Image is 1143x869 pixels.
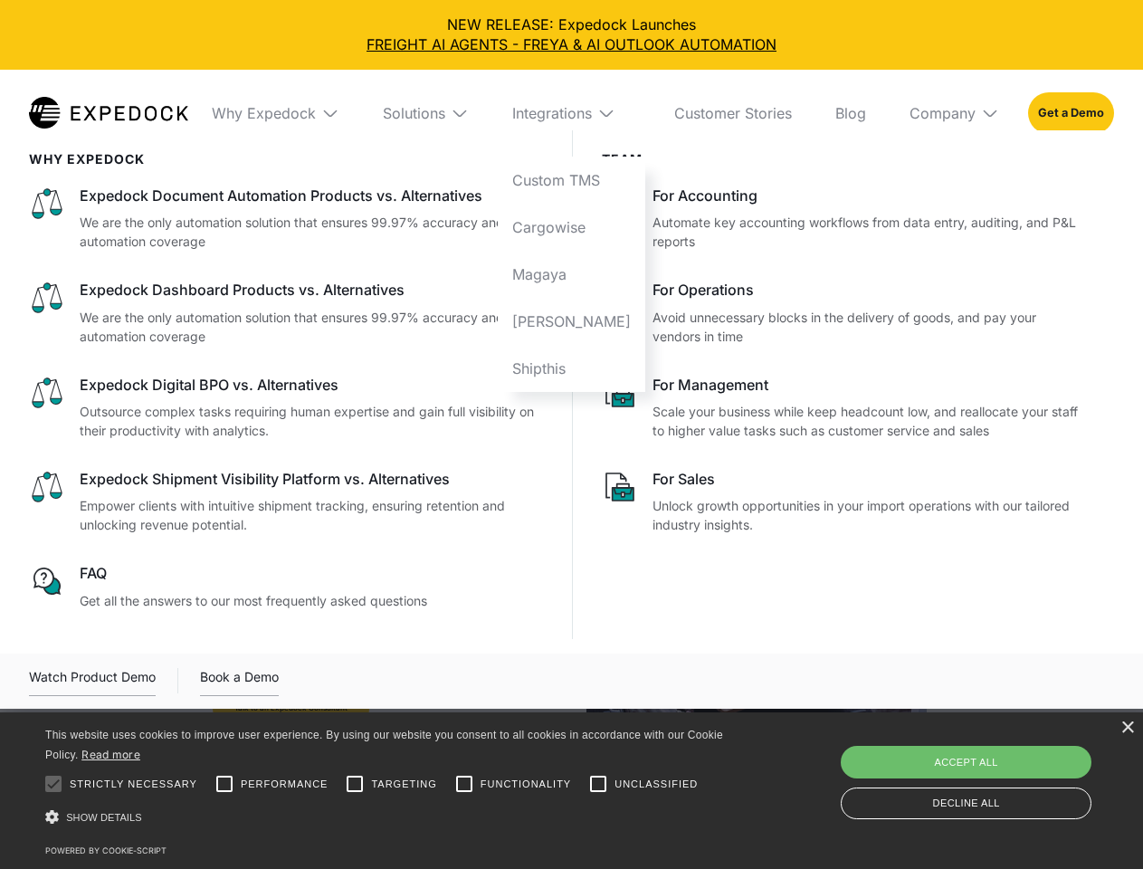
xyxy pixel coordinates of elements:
div: Company [895,70,1014,157]
a: Powered by cookie-script [45,845,167,855]
a: For ManagementScale your business while keep headcount low, and reallocate your staff to higher v... [602,375,1086,440]
div: Watch Product Demo [29,666,156,696]
div: Integrations [512,104,592,122]
a: Custom TMS [498,157,645,204]
a: Customer Stories [660,70,806,157]
div: For Accounting [652,186,1086,205]
p: Outsource complex tasks requiring human expertise and gain full visibility on their productivity ... [80,402,543,440]
a: Book a Demo [200,666,279,696]
div: Team [602,152,1086,167]
a: Magaya [498,251,645,298]
div: WHy Expedock [29,152,543,167]
a: For AccountingAutomate key accounting workflows from data entry, auditing, and P&L reports [602,186,1086,251]
div: Expedock Digital BPO vs. Alternatives [80,375,543,395]
div: For Operations [652,280,1086,300]
span: Targeting [371,777,436,792]
nav: Integrations [498,157,645,392]
p: Avoid unnecessary blocks in the delivery of goods, and pay your vendors in time [652,308,1086,346]
a: Expedock Digital BPO vs. AlternativesOutsource complex tasks requiring human expertise and gain f... [29,375,543,440]
p: Automate key accounting workflows from data entry, auditing, and P&L reports [652,213,1086,251]
a: Shipthis [498,345,645,392]
span: Functionality [481,777,571,792]
a: Expedock Shipment Visibility Platform vs. AlternativesEmpower clients with intuitive shipment tra... [29,469,543,534]
span: This website uses cookies to improve user experience. By using our website you consent to all coo... [45,729,723,762]
a: Blog [821,70,881,157]
p: We are the only automation solution that ensures 99.97% accuracy and 100% automation coverage [80,213,543,251]
a: open lightbox [29,666,156,696]
p: Empower clients with intuitive shipment tracking, ensuring retention and unlocking revenue potent... [80,496,543,534]
div: Solutions [383,104,445,122]
div: Solutions [368,70,483,157]
span: Show details [66,812,142,823]
a: FREIGHT AI AGENTS - FREYA & AI OUTLOOK AUTOMATION [14,34,1129,54]
div: Expedock Document Automation Products vs. Alternatives [80,186,543,205]
a: For SalesUnlock growth opportunities in your import operations with our tailored industry insights. [602,469,1086,534]
div: Company [910,104,976,122]
div: Why Expedock [212,104,316,122]
a: Get a Demo [1028,92,1114,134]
div: Show details [45,805,729,830]
a: Read more [81,748,140,761]
div: For Sales [652,469,1086,489]
p: Get all the answers to our most frequently asked questions [80,591,543,610]
div: Why Expedock [197,70,354,157]
div: For Management [652,375,1086,395]
a: Cargowise [498,204,645,251]
p: We are the only automation solution that ensures 99.97% accuracy and 100% automation coverage [80,308,543,346]
a: FAQGet all the answers to our most frequently asked questions [29,563,543,609]
a: Expedock Document Automation Products vs. AlternativesWe are the only automation solution that en... [29,186,543,251]
div: Expedock Dashboard Products vs. Alternatives [80,280,543,300]
a: [PERSON_NAME] [498,298,645,345]
iframe: Chat Widget [842,673,1143,869]
a: Expedock Dashboard Products vs. AlternativesWe are the only automation solution that ensures 99.9... [29,280,543,345]
p: Unlock growth opportunities in your import operations with our tailored industry insights. [652,496,1086,534]
span: Performance [241,777,329,792]
div: NEW RELEASE: Expedock Launches [14,14,1129,55]
p: Scale your business while keep headcount low, and reallocate your staff to higher value tasks suc... [652,402,1086,440]
span: Unclassified [614,777,698,792]
div: FAQ [80,563,543,583]
span: Strictly necessary [70,777,197,792]
a: For OperationsAvoid unnecessary blocks in the delivery of goods, and pay your vendors in time [602,280,1086,345]
div: Expedock Shipment Visibility Platform vs. Alternatives [80,469,543,489]
div: Integrations [498,70,645,157]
